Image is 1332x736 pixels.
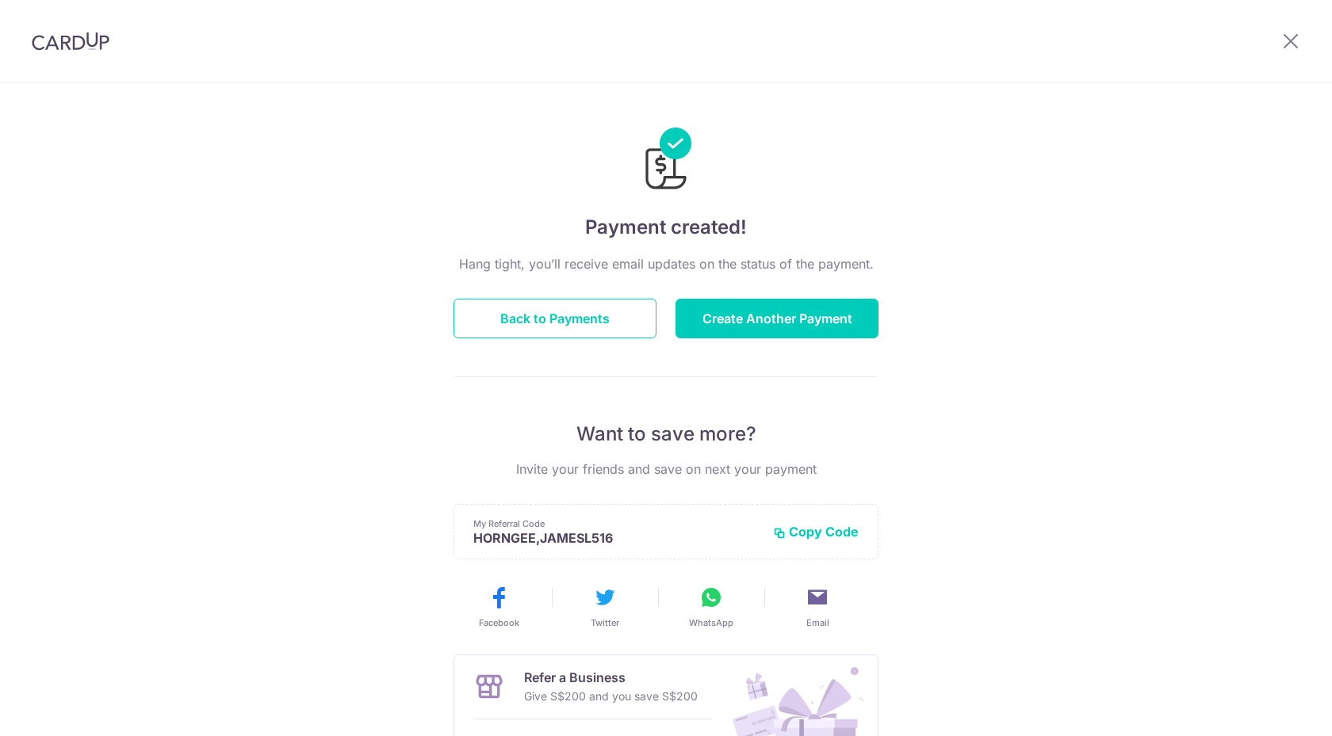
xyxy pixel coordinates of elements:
p: HORNGEE,JAMESL516 [473,530,760,546]
button: Back to Payments [454,299,656,338]
p: Invite your friends and save on next your payment [454,460,878,479]
button: WhatsApp [664,585,758,629]
img: Payments [641,128,691,194]
button: Email [771,585,864,629]
button: Twitter [558,585,652,629]
span: Twitter [591,616,619,629]
span: WhatsApp [689,616,733,629]
p: Want to save more? [454,421,878,447]
button: Facebook [452,585,545,629]
p: Give S$200 and you save S$200 [524,687,698,706]
h4: Payment created! [454,213,878,242]
p: My Referral Code [473,517,760,530]
span: Facebook [479,616,519,629]
p: Refer a Business [524,668,698,687]
button: Copy Code [773,524,859,540]
button: Create Another Payment [676,299,878,338]
p: Hang tight, you’ll receive email updates on the status of the payment. [454,254,878,273]
img: CardUp [32,32,109,51]
span: Email [806,616,829,629]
